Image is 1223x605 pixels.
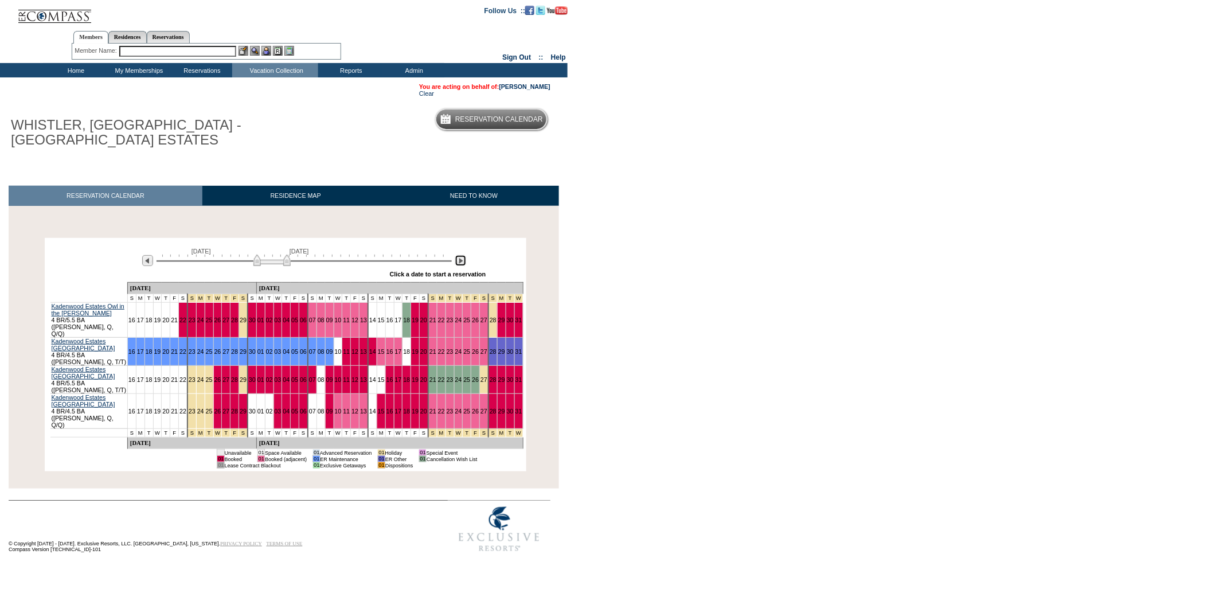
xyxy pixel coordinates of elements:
td: S [248,294,256,303]
a: 29 [240,348,247,355]
a: 13 [360,317,367,323]
a: 25 [463,317,470,323]
a: 25 [206,317,213,323]
a: 20 [162,376,169,383]
a: 11 [343,317,350,323]
a: 16 [128,348,135,355]
a: 18 [403,376,410,383]
a: 02 [266,317,273,323]
a: 29 [498,317,505,323]
a: 19 [154,348,161,355]
a: 27 [480,408,487,415]
td: Christmas [471,294,480,303]
td: W [153,294,162,303]
a: Follow us on Twitter [536,6,545,13]
a: 17 [395,317,402,323]
a: 30 [249,376,256,383]
img: View [250,46,260,56]
td: S [308,294,317,303]
a: Kadenwood Estates [GEOGRAPHIC_DATA] [52,366,115,380]
td: Thanksgiving [230,429,239,438]
td: S [179,429,187,438]
a: Reservations [147,31,190,43]
a: 16 [386,317,393,323]
img: Impersonate [261,46,271,56]
td: Vacation Collection [232,63,318,77]
a: 17 [395,376,402,383]
span: [DATE] [290,248,309,255]
a: NEED TO KNOW [389,186,559,206]
div: Member Name: [75,46,119,56]
td: S [368,294,377,303]
a: Kadenwood Estates [GEOGRAPHIC_DATA] [52,394,115,408]
a: 18 [403,348,410,355]
img: Become our fan on Facebook [525,6,534,15]
a: 15 [378,376,385,383]
a: 17 [395,348,402,355]
a: 01 [257,348,264,355]
td: W [273,429,282,438]
a: 30 [249,317,256,323]
a: 13 [360,348,367,355]
a: 19 [154,408,161,415]
a: Clear [419,90,434,97]
a: 28 [231,408,238,415]
a: 28 [231,376,238,383]
a: 22 [438,376,445,383]
a: 18 [403,408,410,415]
a: 11 [343,348,350,355]
td: T [282,294,291,303]
a: 29 [240,317,247,323]
a: 20 [420,348,427,355]
a: 09 [326,317,333,323]
a: 22 [179,408,186,415]
td: [DATE] [127,283,256,294]
td: W [394,294,403,303]
a: 19 [154,376,161,383]
a: 30 [249,348,256,355]
td: Thanksgiving [239,429,248,438]
a: 24 [197,348,204,355]
td: T [144,294,153,303]
a: 10 [335,317,342,323]
a: 20 [420,317,427,323]
td: T [162,429,170,438]
a: 25 [206,408,213,415]
td: Christmas [480,294,489,303]
td: T [385,294,394,303]
a: Kadenwood Estates [GEOGRAPHIC_DATA] [52,338,115,352]
a: 17 [395,408,402,415]
a: 05 [291,348,298,355]
a: 16 [386,348,393,355]
td: S [179,294,187,303]
td: Thanksgiving [187,294,196,303]
a: 25 [463,376,470,383]
a: 19 [154,317,161,323]
td: [DATE] [256,283,523,294]
a: 14 [369,348,376,355]
a: 02 [266,348,273,355]
td: Christmas [463,294,471,303]
a: 17 [137,376,144,383]
a: 04 [283,317,290,323]
td: M [136,294,144,303]
a: 28 [490,317,497,323]
a: 23 [447,376,454,383]
a: 03 [275,348,282,355]
a: 01 [257,376,264,383]
a: 23 [189,348,196,355]
td: New Year's [506,294,514,303]
td: Thanksgiving [213,294,222,303]
a: 31 [515,348,522,355]
a: 26 [214,408,221,415]
td: New Year's [514,294,523,303]
a: 04 [283,376,290,383]
a: 21 [429,408,436,415]
a: 07 [309,317,316,323]
a: 26 [472,348,479,355]
td: Admin [381,63,444,77]
a: 18 [146,376,153,383]
a: 16 [128,317,135,323]
td: S [420,294,428,303]
a: 12 [351,317,358,323]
